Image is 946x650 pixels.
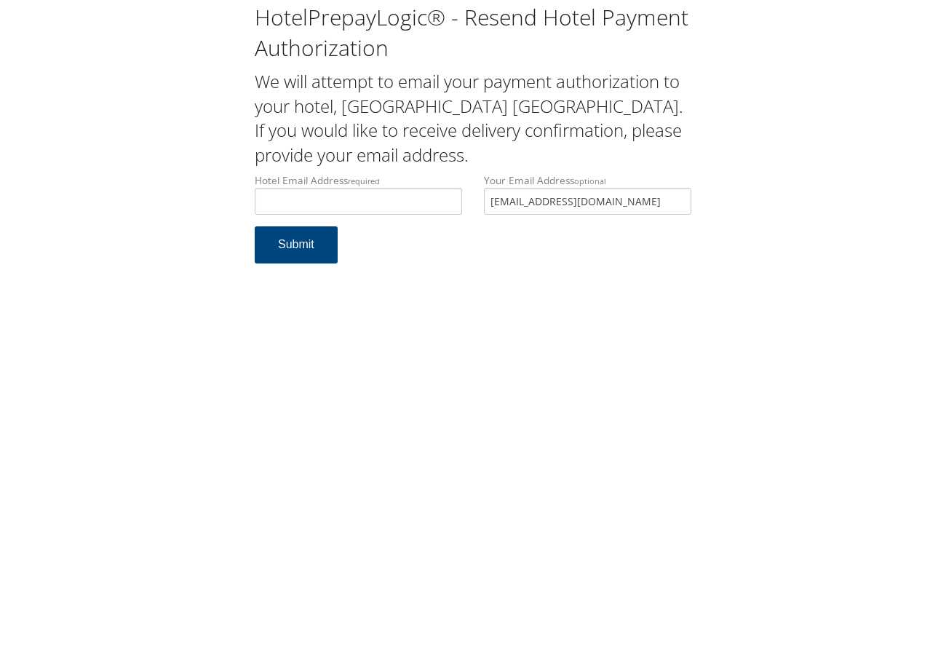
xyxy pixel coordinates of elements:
[574,175,606,186] small: optional
[255,188,462,215] input: Hotel Email Addressrequired
[484,173,691,215] label: Your Email Address
[484,188,691,215] input: Your Email Addressoptional
[348,175,380,186] small: required
[255,2,691,63] h1: HotelPrepayLogic® - Resend Hotel Payment Authorization
[255,173,462,215] label: Hotel Email Address
[255,69,691,167] h2: We will attempt to email your payment authorization to your hotel, [GEOGRAPHIC_DATA] [GEOGRAPHIC_...
[255,226,338,263] button: Submit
